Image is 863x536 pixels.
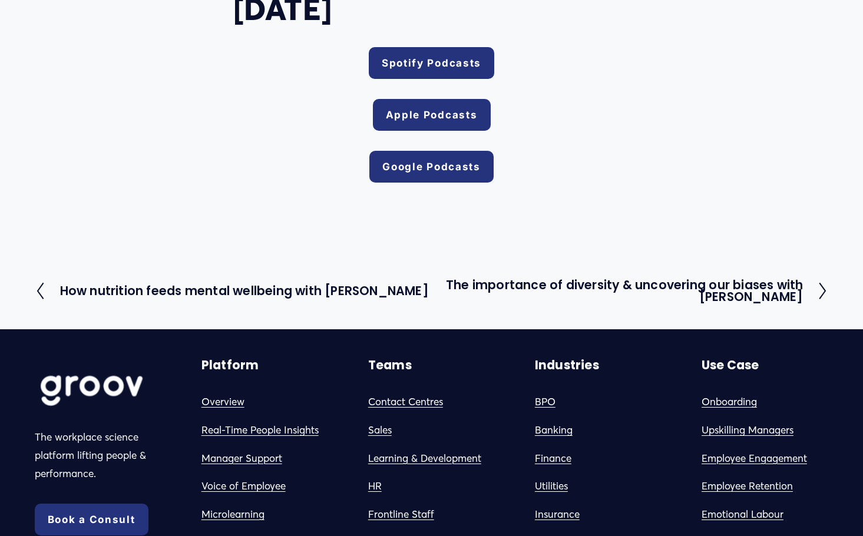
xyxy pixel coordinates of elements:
h2: The importance of diversity & uncovering our biases with [PERSON_NAME] [431,279,803,303]
strong: Teams [368,356,412,373]
strong: Platform [201,356,259,373]
p: The workplace science platform lifting people & performance. [35,428,161,482]
a: Frontline Staff [368,505,434,524]
a: Spotify Podcasts [369,47,494,79]
a: Real-Time People Insights [201,421,319,439]
a: Microlearning [201,505,264,524]
a: Sales [368,421,392,439]
a: Finance [535,449,571,468]
a: Onboarding [702,393,757,411]
a: Upskilling Managers [702,421,793,439]
a: Google Podcasts [369,151,494,183]
h2: How nutrition feeds mental wellbeing with [PERSON_NAME] [60,285,429,297]
a: Apple Podcasts [373,99,491,131]
a: Emotional Labour [702,505,783,524]
a: Utilities [535,477,568,495]
a: HR [368,477,382,495]
strong: Use Case [702,356,759,373]
a: Book a Consult [35,504,148,535]
a: Voice of Employee [201,477,286,495]
a: Contact Centres [368,393,443,411]
a: Learning & Development [368,449,481,468]
strong: Industries [535,356,599,373]
a: Insurance [535,505,580,524]
a: The importance of diversity & uncovering our biases with [PERSON_NAME] [431,279,828,303]
a: Employee Retention [702,477,793,495]
a: Manager Support [201,449,282,468]
a: How nutrition feeds mental wellbeing with [PERSON_NAME] [35,279,429,303]
a: Banking [535,421,573,439]
a: BPO [535,393,556,411]
a: Employee Engagement [702,449,807,468]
